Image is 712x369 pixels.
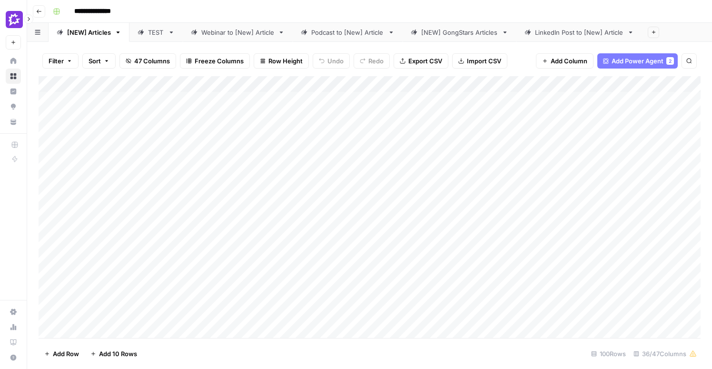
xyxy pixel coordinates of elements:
button: Add Power Agent2 [597,53,678,69]
button: Row Height [254,53,309,69]
span: Export CSV [408,56,442,66]
button: Freeze Columns [180,53,250,69]
div: [NEW] Articles [67,28,111,37]
a: Browse [6,69,21,84]
button: Workspace: Gong [6,8,21,31]
a: Opportunities [6,99,21,114]
button: Help + Support [6,350,21,365]
a: Insights [6,84,21,99]
button: Filter [42,53,79,69]
a: Podcast to [New] Article [293,23,403,42]
span: Import CSV [467,56,501,66]
div: TEST [148,28,164,37]
a: Learning Hub [6,335,21,350]
span: Sort [89,56,101,66]
div: Podcast to [New] Article [311,28,384,37]
span: 2 [669,57,672,65]
span: Undo [327,56,344,66]
span: Add Column [551,56,587,66]
a: [NEW] GongStars Articles [403,23,516,42]
span: Redo [368,56,384,66]
span: Filter [49,56,64,66]
button: Add Column [536,53,593,69]
span: Add Power Agent [612,56,663,66]
a: Webinar to [New] Article [183,23,293,42]
a: Settings [6,304,21,319]
span: Row Height [268,56,303,66]
button: Add Row [39,346,85,361]
span: Add 10 Rows [99,349,137,359]
div: 100 Rows [587,346,630,361]
div: [NEW] GongStars Articles [421,28,498,37]
span: Add Row [53,349,79,359]
a: Usage [6,319,21,335]
div: 36/47 Columns [630,346,701,361]
a: Your Data [6,114,21,130]
button: Redo [354,53,390,69]
button: Sort [82,53,116,69]
div: LinkedIn Post to [New] Article [535,28,623,37]
a: Home [6,53,21,69]
span: Freeze Columns [195,56,244,66]
button: Import CSV [452,53,507,69]
button: Undo [313,53,350,69]
img: Gong Logo [6,11,23,28]
button: Add 10 Rows [85,346,143,361]
div: 2 [666,57,674,65]
a: [NEW] Articles [49,23,129,42]
a: TEST [129,23,183,42]
a: LinkedIn Post to [New] Article [516,23,642,42]
button: Export CSV [394,53,448,69]
div: Webinar to [New] Article [201,28,274,37]
button: 47 Columns [119,53,176,69]
span: 47 Columns [134,56,170,66]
